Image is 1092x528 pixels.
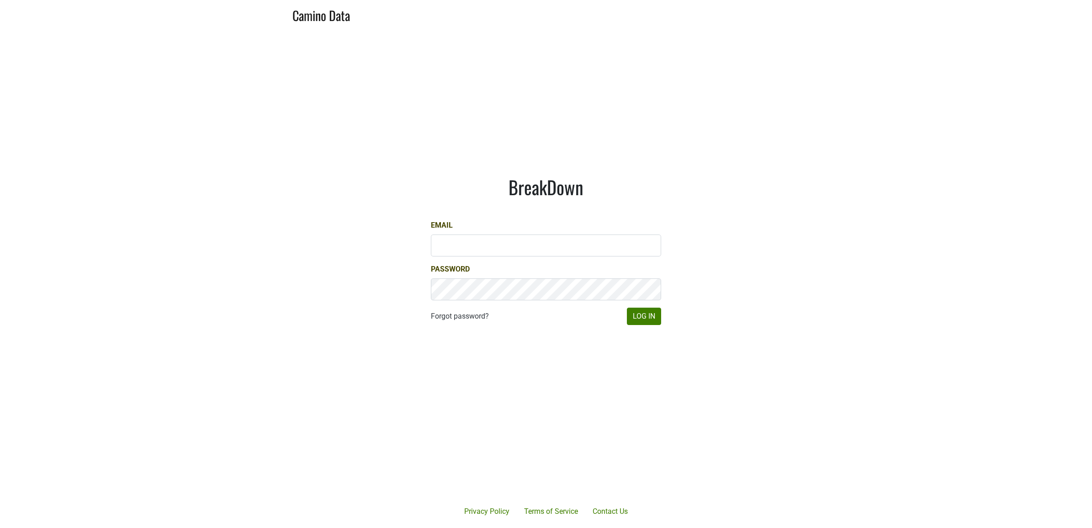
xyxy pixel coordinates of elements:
label: Email [431,220,453,231]
label: Password [431,264,470,275]
a: Privacy Policy [457,502,517,521]
a: Camino Data [292,4,350,25]
a: Forgot password? [431,311,489,322]
h1: BreakDown [431,176,661,198]
a: Terms of Service [517,502,585,521]
button: Log In [627,308,661,325]
a: Contact Us [585,502,635,521]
